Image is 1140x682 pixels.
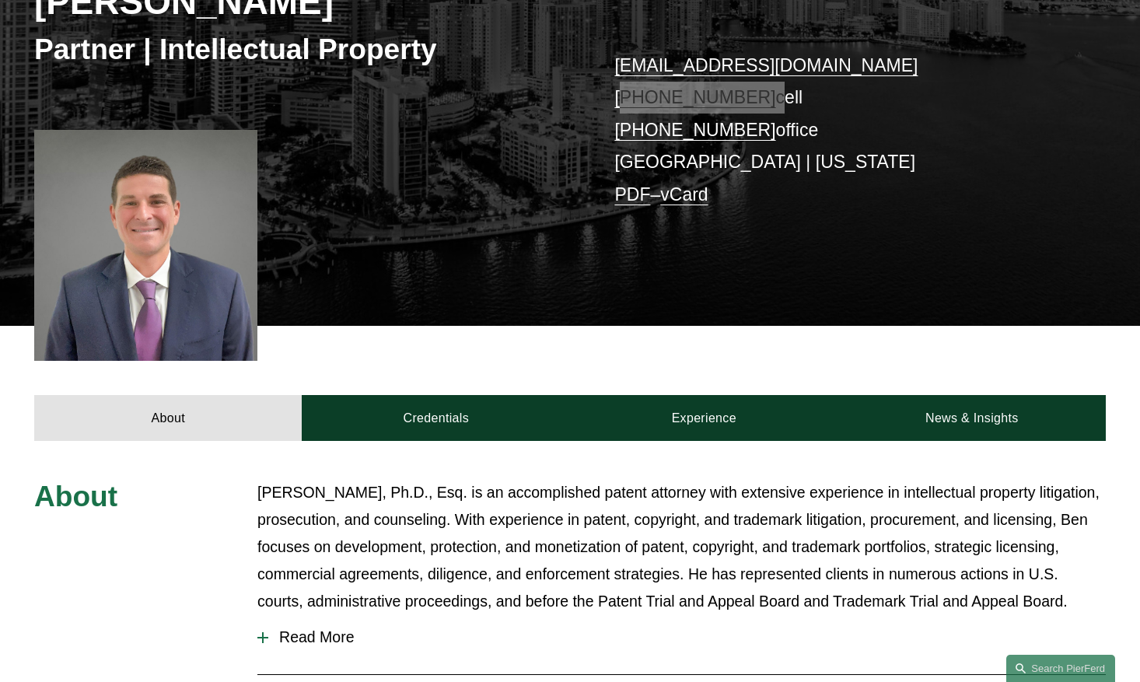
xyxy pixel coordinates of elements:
[34,32,570,68] h3: Partner | Intellectual Property
[660,184,708,205] a: vCard
[268,628,1106,646] span: Read More
[614,50,1061,211] p: cell office [GEOGRAPHIC_DATA] | [US_STATE] –
[34,395,302,441] a: About
[614,184,650,205] a: PDF
[257,479,1106,616] p: [PERSON_NAME], Ph.D., Esq. is an accomplished patent attorney with extensive experience in intell...
[838,395,1107,441] a: News & Insights
[614,120,775,140] a: [PHONE_NUMBER]
[257,617,1106,658] button: Read More
[614,55,918,75] a: [EMAIL_ADDRESS][DOMAIN_NAME]
[1006,655,1115,682] a: Search this site
[34,480,117,512] span: About
[570,395,838,441] a: Experience
[302,395,570,441] a: Credentials
[614,87,775,107] a: [PHONE_NUMBER]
